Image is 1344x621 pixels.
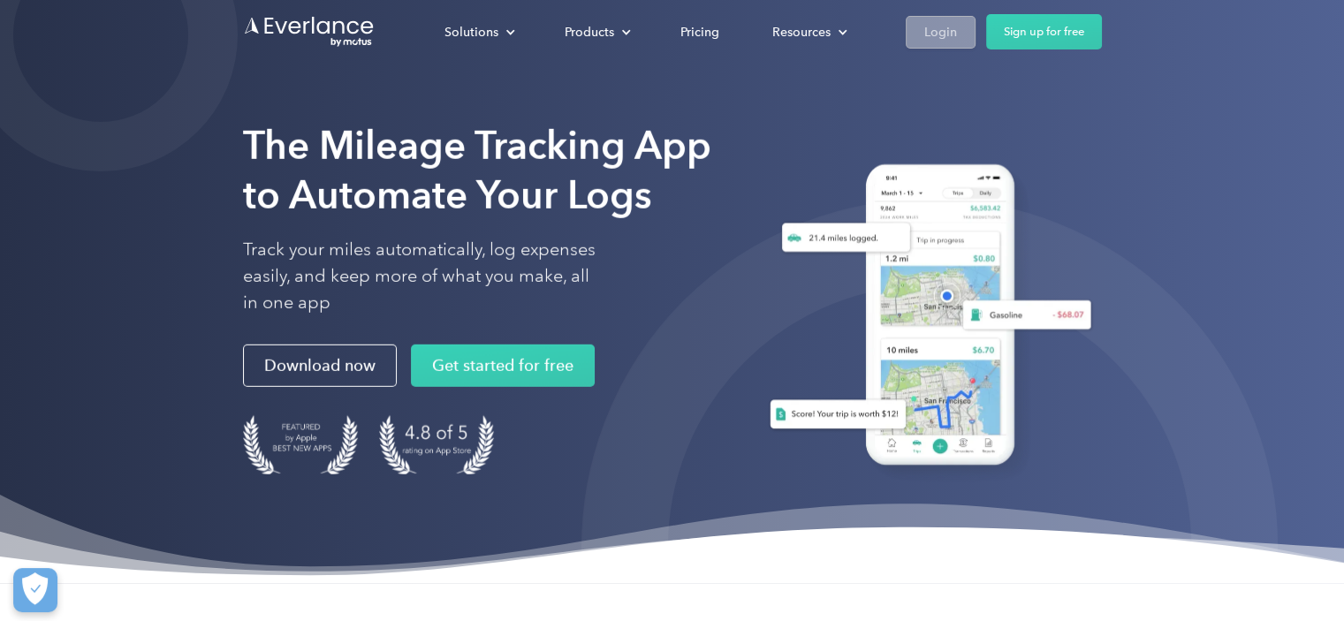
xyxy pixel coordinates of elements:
button: Cookies Settings [13,568,57,612]
a: Download now [243,345,397,387]
p: Track your miles automatically, log expenses easily, and keep more of what you make, all in one app [243,237,596,316]
div: Pricing [680,21,719,43]
strong: The Mileage Tracking App to Automate Your Logs [243,122,711,218]
a: Go to homepage [243,15,376,49]
a: Get started for free [411,345,595,387]
div: Resources [755,17,862,48]
div: Solutions [427,17,529,48]
a: Login [906,16,976,49]
div: Login [924,21,957,43]
a: Sign up for free [986,14,1102,49]
img: 4.9 out of 5 stars on the app store [379,415,494,474]
div: Resources [772,21,831,43]
img: Everlance, mileage tracker app, expense tracking app [748,151,1102,486]
div: Products [565,21,614,43]
div: Solutions [444,21,498,43]
a: Pricing [663,17,737,48]
img: Badge for Featured by Apple Best New Apps [243,415,358,474]
div: Products [547,17,645,48]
